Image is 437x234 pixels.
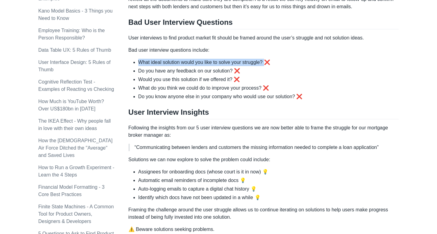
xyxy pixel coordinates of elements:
p: ⚠️ Beware solutions seeking problems. [128,226,399,233]
a: How to Run a Growth Experiment - Learn the 4 Steps [38,165,114,177]
p: User interviews to find product market fit should be framed around the user’s struggle and not so... [128,34,399,42]
p: Following the insights from our 5 user interview questions we are now better able to frame the st... [128,124,399,139]
a: Employee Training: Who is the Person Responsible? [38,28,105,40]
a: How the [DEMOGRAPHIC_DATA] Air Force Ditched the "Average" and Saved Lives [38,138,113,158]
p: “Communicating between lenders and customers the missing information needed to complete a loan ap... [135,144,394,151]
li: Auto-logging emails to capture a digital chat history 💡 [138,185,399,193]
h2: Bad User Interview Questions [128,18,399,29]
a: User Interface Design: 5 Rules of Thumb [38,60,111,72]
li: What do you think we could do to improve your process? ❌ [138,84,399,92]
a: Kano Model Basics - 3 Things you Need to Know [38,8,113,21]
a: How Much is YouTube Worth? Over US$180bn in [DATE] [38,99,104,111]
li: What ideal solution would you like to solve your struggle? ❌ [138,59,399,66]
li: Do you know anyone else in your company who would use our solution? ❌ [138,93,399,100]
p: Bad user interview questions include: [128,46,399,54]
a: Cognitive Reflection Test - Examples of Reacting vs Checking [38,79,114,92]
li: Identify which docs have not been updated in a while 💡 [138,194,399,201]
a: Data Table UX: 5 Rules of Thumb [38,47,111,53]
a: The IKEA Effect - Why people fall in love with their own ideas [38,118,111,131]
li: Automatic email reminders of incomplete docs 💡 [138,177,399,184]
li: Would you use this solution if we offered it? ❌ [138,76,399,83]
p: Framing the challenge around the user struggle allows us to continue iterating on solutions to he... [128,206,399,221]
p: Solutions we can now explore to solve the problem could include: [128,156,399,163]
li: Assignees for onboarding docs (whose court is it in now) 💡 [138,168,399,176]
a: Finite State Machines - A Common Tool for Product Owners, Designers & Developers [38,204,114,224]
li: Do you have any feedback on our solution? ❌ [138,67,399,75]
h2: User Interview Insights [128,108,399,119]
a: Financial Model Formatting - 3 Core Best Practices [38,184,105,197]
